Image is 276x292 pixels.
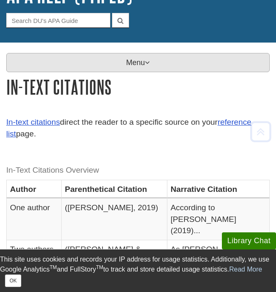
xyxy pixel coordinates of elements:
[61,240,167,281] td: ([PERSON_NAME] & [PERSON_NAME], 2018)
[229,266,262,273] a: Read More
[7,240,62,281] td: Two authors
[6,116,270,141] p: direct the reader to a specific source on your page.
[7,199,62,240] td: One author
[61,180,167,198] th: Parenthetical Citation
[6,53,270,72] p: Menu
[61,199,167,240] td: ([PERSON_NAME], 2019)
[50,264,57,270] sup: TM
[96,264,103,270] sup: TM
[167,199,269,240] td: According to [PERSON_NAME] (2019)...
[167,240,269,281] td: As [PERSON_NAME] and [PERSON_NAME] (2018) say...
[6,76,270,98] h1: In-Text Citations
[6,161,270,180] caption: In-Text Citations Overview
[5,274,21,287] button: Close
[6,118,60,126] a: In-text citations
[6,13,110,28] input: Search DU's APA Guide
[247,126,274,137] a: Back to Top
[167,180,269,198] th: Narrative Citation
[222,232,276,249] button: Library Chat
[7,180,62,198] th: Author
